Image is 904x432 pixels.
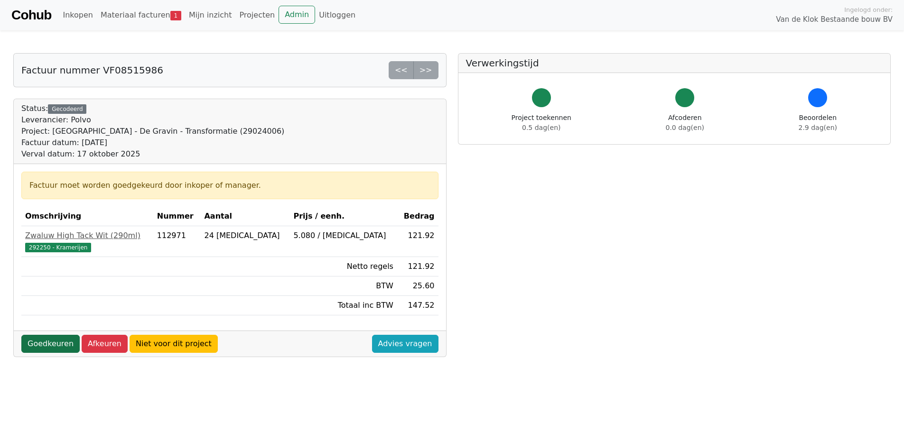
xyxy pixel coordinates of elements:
[21,207,153,226] th: Omschrijving
[397,257,438,276] td: 121.92
[844,5,893,14] span: Ingelogd onder:
[21,64,163,76] h5: Factuur nummer VF08515986
[799,124,837,131] span: 2.9 dag(en)
[59,6,96,25] a: Inkopen
[289,276,397,296] td: BTW
[293,230,393,241] div: 5.080 / [MEDICAL_DATA]
[776,14,893,25] span: Van de Klok Bestaande bouw BV
[25,243,91,252] span: 292250 - Kramerijen
[21,103,284,160] div: Status:
[522,124,560,131] span: 0.5 dag(en)
[130,335,218,353] a: Niet voor dit project
[29,180,430,191] div: Factuur moet worden goedgekeurd door inkoper of manager.
[666,113,704,133] div: Afcoderen
[466,57,883,69] h5: Verwerkingstijd
[397,207,438,226] th: Bedrag
[204,230,286,241] div: 24 [MEDICAL_DATA]
[21,126,284,137] div: Project: [GEOGRAPHIC_DATA] - De Gravin - Transformatie (29024006)
[315,6,359,25] a: Uitloggen
[82,335,128,353] a: Afkeuren
[11,4,51,27] a: Cohub
[397,276,438,296] td: 25.60
[25,230,149,241] div: Zwaluw High Tack Wit (290ml)
[21,148,284,160] div: Verval datum: 17 oktober 2025
[666,124,704,131] span: 0.0 dag(en)
[185,6,236,25] a: Mijn inzicht
[48,104,86,114] div: Gecodeerd
[289,257,397,276] td: Netto regels
[397,296,438,315] td: 147.52
[289,207,397,226] th: Prijs / eenh.
[289,296,397,315] td: Totaal inc BTW
[21,137,284,148] div: Factuur datum: [DATE]
[170,11,181,20] span: 1
[21,335,80,353] a: Goedkeuren
[21,114,284,126] div: Leverancier: Polvo
[372,335,438,353] a: Advies vragen
[25,230,149,253] a: Zwaluw High Tack Wit (290ml)292250 - Kramerijen
[279,6,315,24] a: Admin
[235,6,279,25] a: Projecten
[200,207,289,226] th: Aantal
[97,6,185,25] a: Materiaal facturen1
[512,113,571,133] div: Project toekennen
[799,113,837,133] div: Beoordelen
[153,226,201,257] td: 112971
[153,207,201,226] th: Nummer
[397,226,438,257] td: 121.92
